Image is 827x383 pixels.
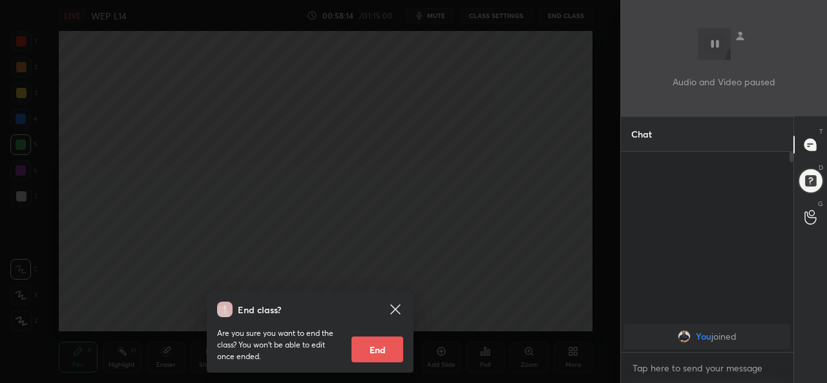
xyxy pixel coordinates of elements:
[217,327,341,362] p: Are you sure you want to end the class? You won’t be able to edit once ended.
[238,303,281,316] h4: End class?
[819,163,823,172] p: D
[351,336,403,362] button: End
[673,75,775,88] p: Audio and Video paused
[621,117,662,151] p: Chat
[711,331,737,342] span: joined
[696,331,711,342] span: You
[819,127,823,136] p: T
[678,330,691,343] img: 13743b0af8ac47088b4dc21eba1d392f.jpg
[621,321,793,352] div: grid
[818,199,823,209] p: G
